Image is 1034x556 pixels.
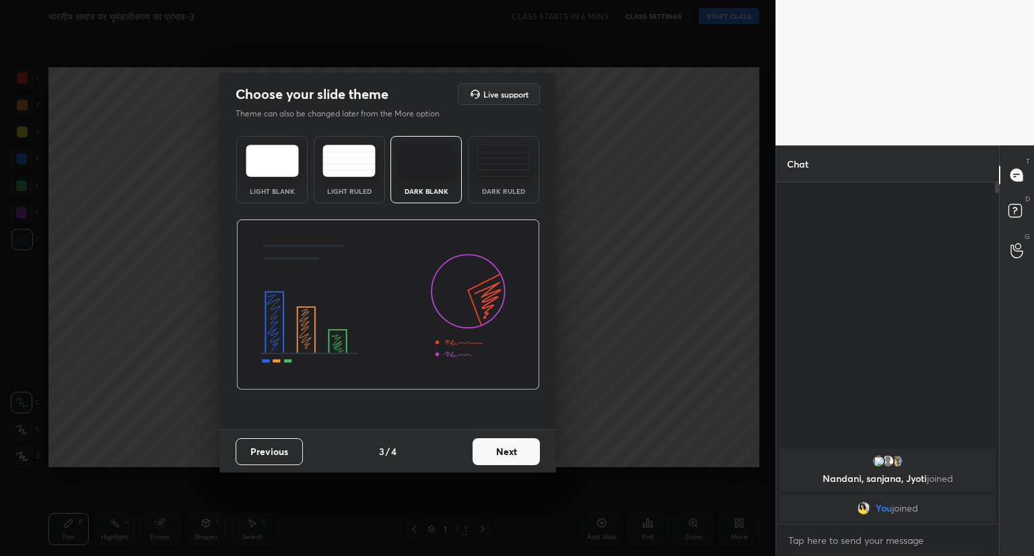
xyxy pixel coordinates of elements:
button: Next [473,438,540,465]
img: darkTheme.f0cc69e5.svg [400,145,453,177]
p: T [1026,156,1030,166]
button: Previous [236,438,303,465]
p: D [1025,194,1030,204]
div: Dark Ruled [477,188,530,195]
img: default.png [881,454,895,468]
img: b7ff81f82511446cb470fc7d5bf18fca.jpg [857,501,870,515]
div: Light Blank [245,188,299,195]
span: joined [927,472,953,485]
h4: 3 [379,444,384,458]
h4: / [386,444,390,458]
img: lightRuledTheme.5fabf969.svg [322,145,376,177]
h4: 4 [391,444,397,458]
div: Light Ruled [322,188,376,195]
img: lightTheme.e5ed3b09.svg [246,145,299,177]
div: Dark Blank [399,188,453,195]
img: 3 [872,454,885,468]
div: grid [776,446,999,524]
img: darkRuledTheme.de295e13.svg [477,145,530,177]
p: Chat [776,146,819,182]
p: Nandani, sanjana, Jyoti [788,473,988,484]
span: joined [892,503,918,514]
img: darkThemeBanner.d06ce4a2.svg [236,219,540,390]
span: You [876,503,892,514]
p: G [1025,232,1030,242]
img: 3 [891,454,904,468]
h2: Choose your slide theme [236,85,388,103]
p: Theme can also be changed later from the More option [236,108,454,120]
h5: Live support [483,90,528,98]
